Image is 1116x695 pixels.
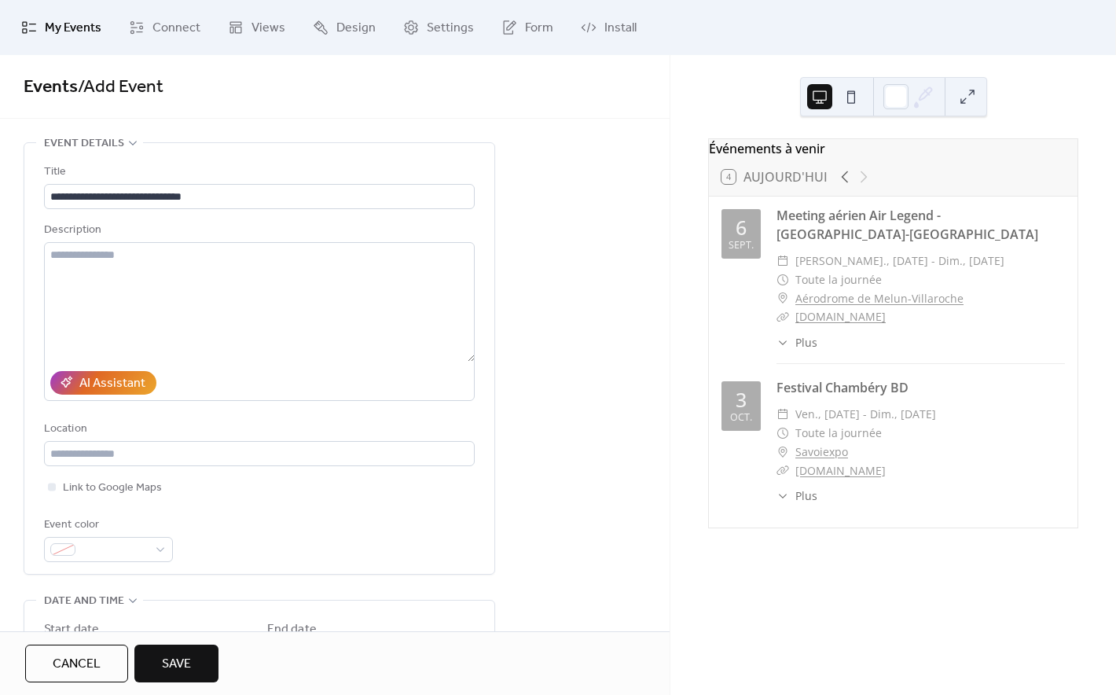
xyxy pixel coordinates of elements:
span: Link to Google Maps [63,479,162,498]
a: Views [216,6,297,49]
div: ​ [776,443,789,461]
a: [DOMAIN_NAME] [795,463,886,478]
a: Meeting aérien Air Legend - [GEOGRAPHIC_DATA]-[GEOGRAPHIC_DATA] [776,207,1038,243]
a: Install [569,6,648,49]
span: Toute la journée [795,270,882,289]
div: sept. [729,241,754,251]
a: Form [490,6,565,49]
span: Install [604,19,637,38]
div: oct. [730,413,752,423]
a: Aérodrome de Melun-Villaroche [795,289,964,308]
div: 3 [736,390,747,410]
div: Description [44,221,472,240]
button: ​Plus [776,487,817,504]
button: ​Plus [776,334,817,351]
button: AI Assistant [50,371,156,395]
a: Connect [117,6,212,49]
a: Festival Chambéry BD [776,379,909,396]
a: Events [24,70,78,105]
div: ​ [776,252,789,270]
a: [DOMAIN_NAME] [795,309,886,324]
a: Settings [391,6,486,49]
div: ​ [776,334,789,351]
button: Cancel [25,645,128,682]
button: Save [134,645,218,682]
span: ven., [DATE] - dim., [DATE] [795,405,936,424]
div: 6 [736,218,747,237]
a: My Events [9,6,113,49]
a: Savoiexpo [795,443,848,461]
span: Plus [795,334,817,351]
div: Start date [44,620,99,639]
div: Location [44,420,472,439]
div: End date [267,620,317,639]
div: AI Assistant [79,374,145,393]
span: Date and time [44,592,124,611]
div: Event color [44,516,170,535]
span: Event details [44,134,124,153]
div: ​ [776,424,789,443]
div: Événements à venir [709,139,1077,158]
span: Design [336,19,376,38]
span: Form [525,19,553,38]
span: / Add Event [78,70,163,105]
span: Toute la journée [795,424,882,443]
span: Views [251,19,285,38]
span: Connect [152,19,200,38]
span: Cancel [53,655,101,674]
div: ​ [776,270,789,289]
span: Settings [427,19,474,38]
a: Design [301,6,387,49]
div: Title [44,163,472,182]
div: ​ [776,289,789,308]
span: Save [162,655,191,674]
div: ​ [776,461,789,480]
div: ​ [776,487,789,504]
div: ​ [776,405,789,424]
span: Plus [795,487,817,504]
span: My Events [45,19,101,38]
span: [PERSON_NAME]., [DATE] - dim., [DATE] [795,252,1004,270]
div: ​ [776,307,789,326]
